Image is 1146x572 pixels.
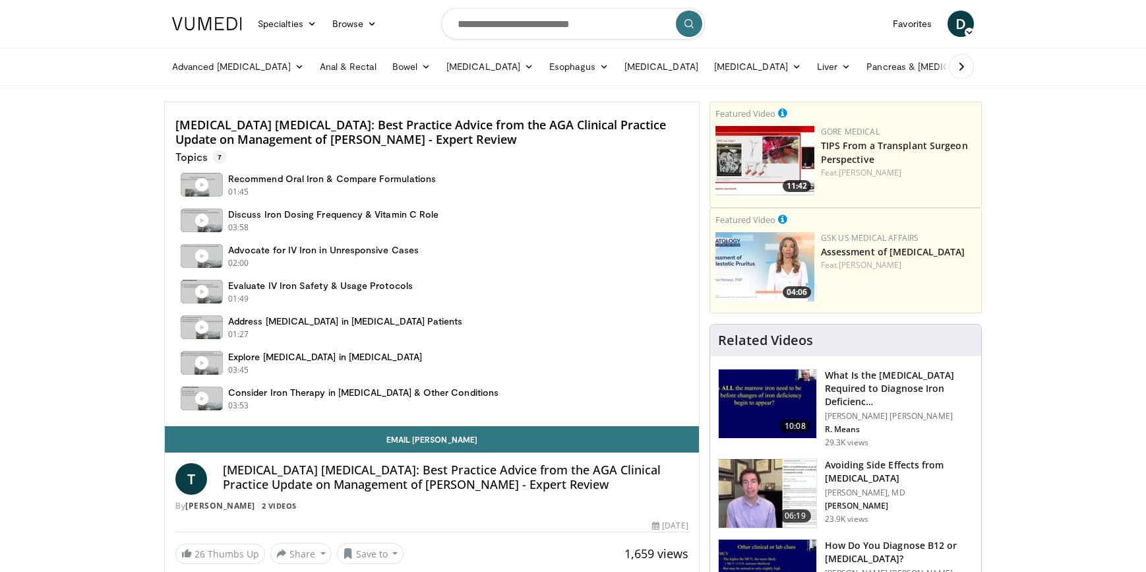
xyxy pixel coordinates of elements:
[441,8,705,40] input: Search topics, interventions
[715,108,775,119] small: Featured Video
[715,126,814,195] img: 4003d3dc-4d84-4588-a4af-bb6b84f49ae6.150x105_q85_crop-smart_upscale.jpg
[783,286,811,298] span: 04:06
[617,53,706,80] a: [MEDICAL_DATA]
[715,232,814,302] a: 04:06
[715,232,814,302] img: 31b7e813-d228-42d3-be62-e44350ef88b5.jpg.150x105_q85_crop-smart_upscale.jpg
[175,544,265,564] a: 26 Thumbs Up
[228,364,249,376] p: 03:45
[185,500,255,511] a: [PERSON_NAME]
[809,53,859,80] a: Liver
[175,463,207,495] a: T
[652,520,688,532] div: [DATE]
[228,173,436,185] h4: Recommend Oral Iron & Compare Formulations
[825,514,868,524] p: 23.9K views
[821,245,965,258] a: Assessment of [MEDICAL_DATA]
[821,232,919,243] a: GSK US Medical Affairs
[821,126,880,137] a: Gore Medical
[324,11,385,37] a: Browse
[228,351,422,363] h4: Explore [MEDICAL_DATA] in [MEDICAL_DATA]
[718,369,973,448] a: 10:08 What Is the [MEDICAL_DATA] Required to Diagnose Iron Deficienc… [PERSON_NAME] [PERSON_NAME]...
[783,180,811,192] span: 11:42
[228,329,249,340] p: 01:27
[825,424,973,435] p: R. Means
[270,543,332,564] button: Share
[719,369,816,438] img: 15adaf35-b496-4260-9f93-ea8e29d3ece7.150x105_q85_crop-smart_upscale.jpg
[859,53,1013,80] a: Pancreas & [MEDICAL_DATA]
[228,244,419,256] h4: Advocate for IV Iron in Unresponsive Cases
[228,293,249,305] p: 01:49
[825,459,973,485] h3: Avoiding Side Effects from [MEDICAL_DATA]
[195,548,205,560] span: 26
[825,488,973,498] p: [PERSON_NAME], MD
[825,437,868,448] p: 29.3K views
[948,11,974,37] a: D
[228,315,462,327] h4: Address [MEDICAL_DATA] in [MEDICAL_DATA] Patients
[172,17,242,30] img: VuMedi Logo
[839,167,901,178] a: [PERSON_NAME]
[719,459,816,528] img: 6f9900f7-f6e7-4fd7-bcbb-2a1dc7b7d476.150x105_q85_crop-smart_upscale.jpg
[825,501,973,511] p: [PERSON_NAME]
[228,400,249,412] p: 03:53
[223,463,688,492] h4: [MEDICAL_DATA] [MEDICAL_DATA]: Best Practice Advice from the AGA Clinical Practice Update on Mana...
[706,53,809,80] a: [MEDICAL_DATA]
[228,387,498,398] h4: Consider Iron Therapy in [MEDICAL_DATA] & Other Conditions
[312,53,384,80] a: Anal & Rectal
[228,280,413,292] h4: Evaluate IV Iron Safety & Usage Protocols
[164,53,312,80] a: Advanced [MEDICAL_DATA]
[212,150,227,164] span: 7
[337,543,404,564] button: Save to
[438,53,541,80] a: [MEDICAL_DATA]
[228,208,438,220] h4: Discuss Iron Dosing Frequency & Vitamin C Role
[718,459,973,528] a: 06:19 Avoiding Side Effects from [MEDICAL_DATA] [PERSON_NAME], MD [PERSON_NAME] 23.9K views
[384,53,438,80] a: Bowel
[624,546,688,561] span: 1,659 views
[718,333,813,348] h4: Related Videos
[821,139,968,166] a: TIPS From a Transplant Surgeon Perspective
[250,11,324,37] a: Specialties
[825,539,973,565] h3: How Do You Diagnose B12 or [MEDICAL_DATA]?
[779,420,811,433] span: 10:08
[257,500,301,511] a: 2 Videos
[175,118,688,146] h4: [MEDICAL_DATA] [MEDICAL_DATA]: Best Practice Advice from the AGA Clinical Practice Update on Mana...
[821,167,976,179] div: Feat.
[825,369,973,408] h3: What Is the [MEDICAL_DATA] Required to Diagnose Iron Deficienc…
[715,126,814,195] a: 11:42
[541,53,617,80] a: Esophagus
[228,222,249,234] p: 03:58
[821,259,976,271] div: Feat.
[175,500,688,512] div: By
[228,186,249,198] p: 01:45
[779,509,811,523] span: 06:19
[715,214,775,226] small: Featured Video
[228,257,249,269] p: 02:00
[839,259,901,270] a: [PERSON_NAME]
[175,150,227,164] p: Topics
[825,411,973,422] p: [PERSON_NAME] [PERSON_NAME]
[165,426,699,453] a: Email [PERSON_NAME]
[885,11,940,37] a: Favorites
